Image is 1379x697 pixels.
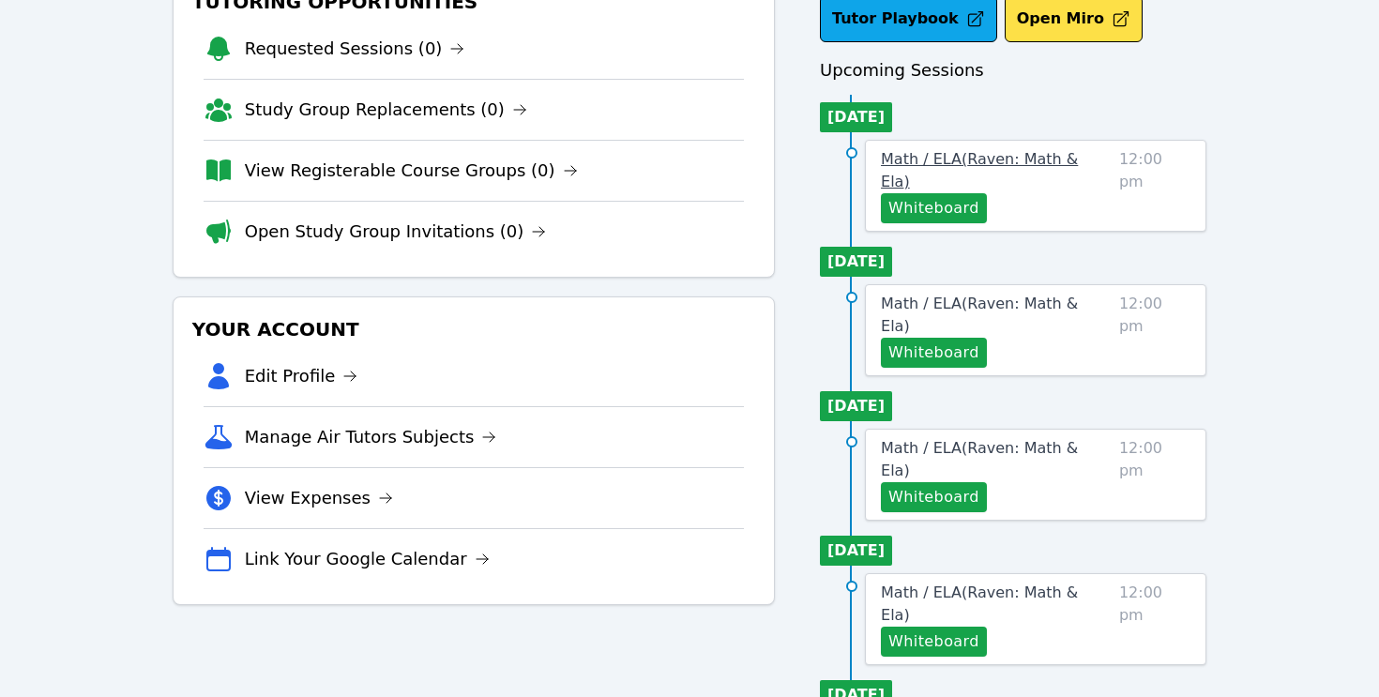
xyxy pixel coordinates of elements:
[881,150,1078,190] span: Math / ELA ( Raven: Math & Ela )
[1119,148,1190,223] span: 12:00 pm
[881,293,1112,338] a: Math / ELA(Raven: Math & Ela)
[245,36,465,62] a: Requested Sessions (0)
[245,424,497,450] a: Manage Air Tutors Subjects
[881,338,987,368] button: Whiteboard
[189,312,759,346] h3: Your Account
[881,627,987,657] button: Whiteboard
[881,295,1078,335] span: Math / ELA ( Raven: Math & Ela )
[245,363,358,389] a: Edit Profile
[881,437,1112,482] a: Math / ELA(Raven: Math & Ela)
[245,158,578,184] a: View Registerable Course Groups (0)
[881,439,1078,479] span: Math / ELA ( Raven: Math & Ela )
[881,482,987,512] button: Whiteboard
[820,536,892,566] li: [DATE]
[820,102,892,132] li: [DATE]
[245,546,490,572] a: Link Your Google Calendar
[820,247,892,277] li: [DATE]
[245,485,393,511] a: View Expenses
[1119,437,1190,512] span: 12:00 pm
[820,57,1206,83] h3: Upcoming Sessions
[820,391,892,421] li: [DATE]
[881,583,1078,624] span: Math / ELA ( Raven: Math & Ela )
[1119,293,1190,368] span: 12:00 pm
[881,148,1112,193] a: Math / ELA(Raven: Math & Ela)
[1119,582,1190,657] span: 12:00 pm
[245,219,547,245] a: Open Study Group Invitations (0)
[245,97,527,123] a: Study Group Replacements (0)
[881,582,1112,627] a: Math / ELA(Raven: Math & Ela)
[881,193,987,223] button: Whiteboard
